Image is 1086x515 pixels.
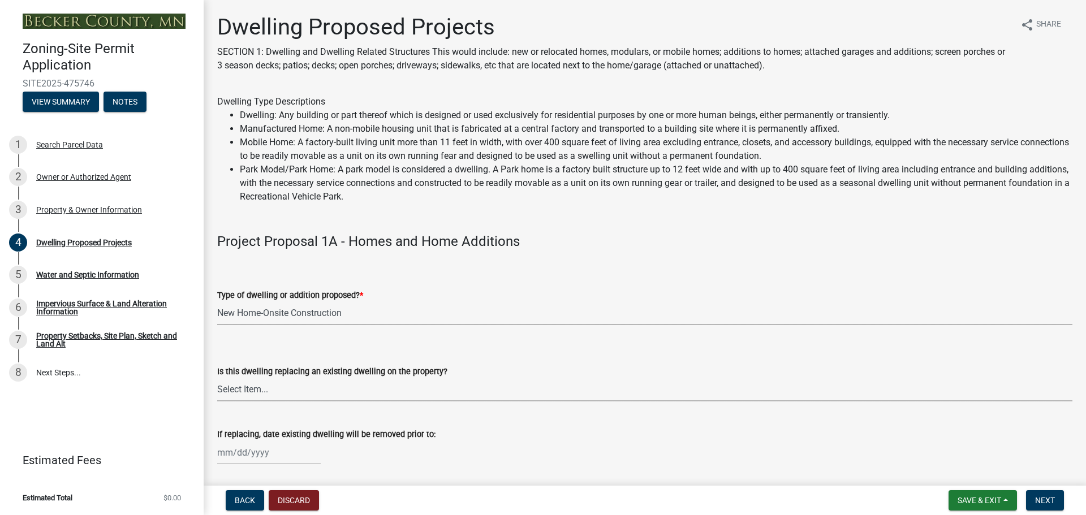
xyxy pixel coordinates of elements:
[36,239,132,246] div: Dwelling Proposed Projects
[217,292,363,300] label: Type of dwelling or addition proposed?
[23,14,186,29] img: Becker County, Minnesota
[9,449,186,471] a: Estimated Fees
[23,98,99,107] wm-modal-confirm: Summary
[36,173,131,181] div: Owner or Authorized Agent
[104,92,146,112] button: Notes
[1036,18,1061,32] span: Share
[958,496,1001,505] span: Save & Exit
[240,109,1072,122] li: Dwelling: Any building or part thereof which is designed or used exclusively for residential purp...
[226,490,264,510] button: Back
[9,136,27,154] div: 1
[240,122,1072,136] li: Manufactured Home: A non-mobile housing unit that is fabricated at a central factory and transpor...
[269,490,319,510] button: Discard
[217,431,436,439] label: If replacing, date existing dwelling will be removed prior to:
[9,363,27,382] div: 8
[23,41,195,73] h4: Zoning-Site Permit Application
[1026,490,1064,510] button: Next
[36,332,186,348] div: Property Setbacks, Site Plan, Sketch and Land Alt
[235,496,255,505] span: Back
[217,233,1072,250] h4: Project Proposal 1A - Homes and Home Additions
[23,78,181,89] span: SITE2025-475746
[1020,18,1034,32] i: share
[217,95,1072,204] div: Dwelling Type Descriptions
[9,331,27,349] div: 7
[217,45,1011,72] p: SECTION 1: Dwelling and Dwelling Related Structures This would include: new or relocated homes, m...
[36,206,142,214] div: Property & Owner Information
[23,494,72,501] span: Estimated Total
[9,233,27,252] div: 4
[9,266,27,284] div: 5
[949,490,1017,510] button: Save & Exit
[1035,496,1055,505] span: Next
[36,271,139,279] div: Water and Septic Information
[217,368,447,376] label: Is this dwelling replacing an existing dwelling on the property?
[9,168,27,186] div: 2
[163,494,181,501] span: $0.00
[217,14,1011,41] h1: Dwelling Proposed Projects
[36,141,103,149] div: Search Parcel Data
[9,298,27,317] div: 6
[217,441,321,464] input: mm/dd/yyyy
[9,201,27,219] div: 3
[104,98,146,107] wm-modal-confirm: Notes
[240,163,1072,204] li: Park Model/Park Home: A park model is considered a dwelling. A Park home is a factory built struc...
[1011,14,1070,36] button: shareShare
[36,300,186,315] div: Impervious Surface & Land Alteration Information
[240,136,1072,163] li: Mobile Home: A factory-built living unit more than 11 feet in width, with over 400 square feet of...
[23,92,99,112] button: View Summary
